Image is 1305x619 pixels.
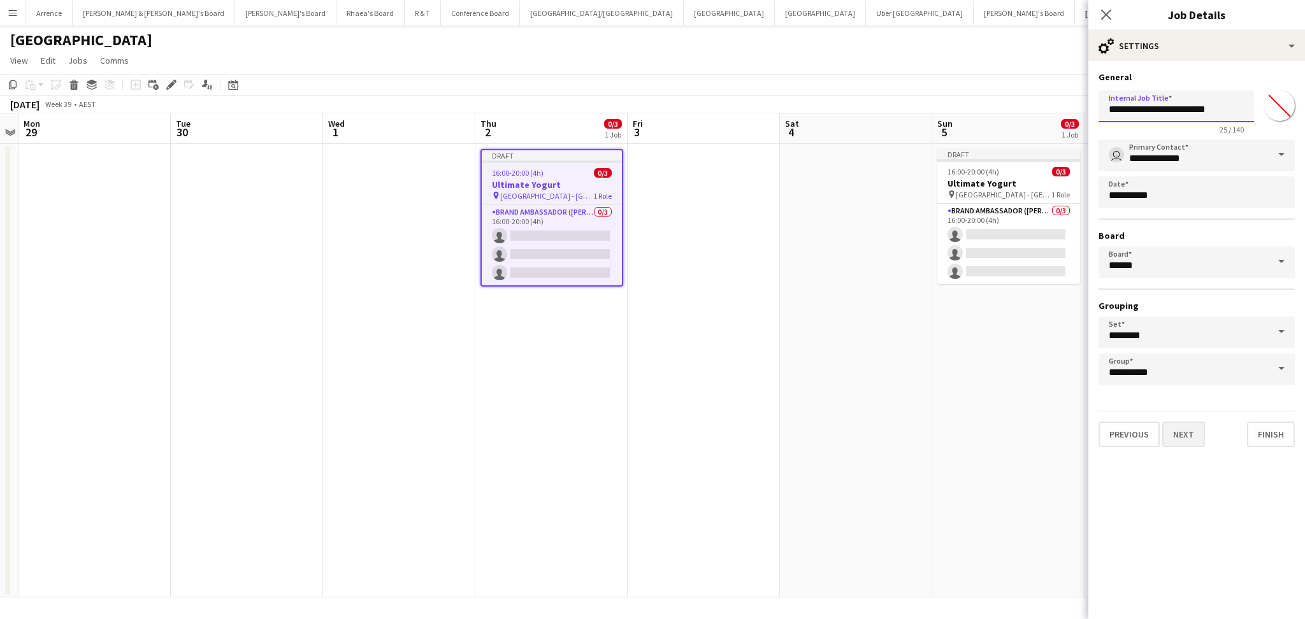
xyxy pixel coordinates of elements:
button: Rhaea's Board [336,1,405,25]
button: Previous [1099,422,1160,447]
button: Finish [1247,422,1295,447]
button: Conference Board [441,1,520,25]
button: [PERSON_NAME]'s Board [974,1,1075,25]
button: Arrence [26,1,73,25]
span: 25 / 140 [1209,125,1254,134]
h3: Job Details [1088,6,1305,23]
button: R & T [405,1,441,25]
h3: Grouping [1099,300,1295,311]
h3: General [1099,71,1295,83]
button: [GEOGRAPHIC_DATA]/[GEOGRAPHIC_DATA] [520,1,684,25]
button: [GEOGRAPHIC_DATA] [1075,1,1167,25]
button: [GEOGRAPHIC_DATA] [775,1,866,25]
div: Settings [1088,31,1305,61]
button: Next [1162,422,1205,447]
button: [PERSON_NAME] & [PERSON_NAME]'s Board [73,1,235,25]
button: Uber [GEOGRAPHIC_DATA] [866,1,974,25]
h3: Board [1099,230,1295,241]
button: [PERSON_NAME]'s Board [235,1,336,25]
button: [GEOGRAPHIC_DATA] [684,1,775,25]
